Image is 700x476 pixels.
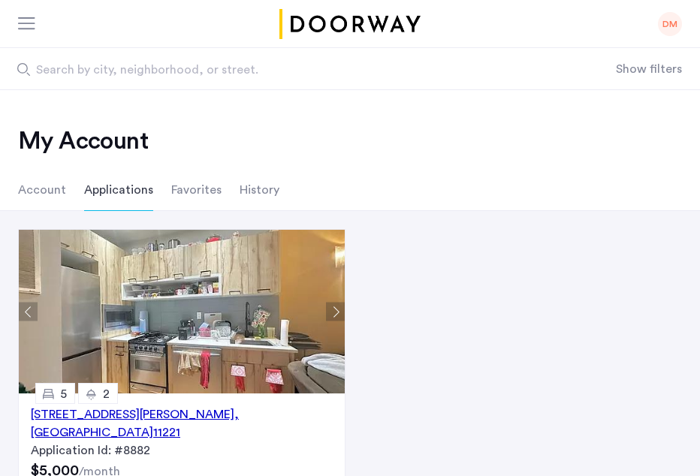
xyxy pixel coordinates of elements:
[19,230,351,393] img: Apartment photo
[240,169,279,211] li: History
[616,60,682,78] button: Show or hide filters
[18,169,66,211] li: Account
[276,9,424,39] a: Cazamio logo
[658,12,682,36] div: DM
[31,441,333,459] div: Application Id: #8882
[103,388,110,400] span: 2
[60,388,67,400] span: 5
[31,405,333,441] div: [STREET_ADDRESS][PERSON_NAME] 11221
[326,303,345,321] button: Next apartment
[171,169,222,211] li: Favorites
[84,169,153,211] li: Applications
[276,9,424,39] img: logo
[18,126,682,156] h2: My Account
[19,303,38,321] button: Previous apartment
[36,61,529,79] span: Search by city, neighborhood, or street.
